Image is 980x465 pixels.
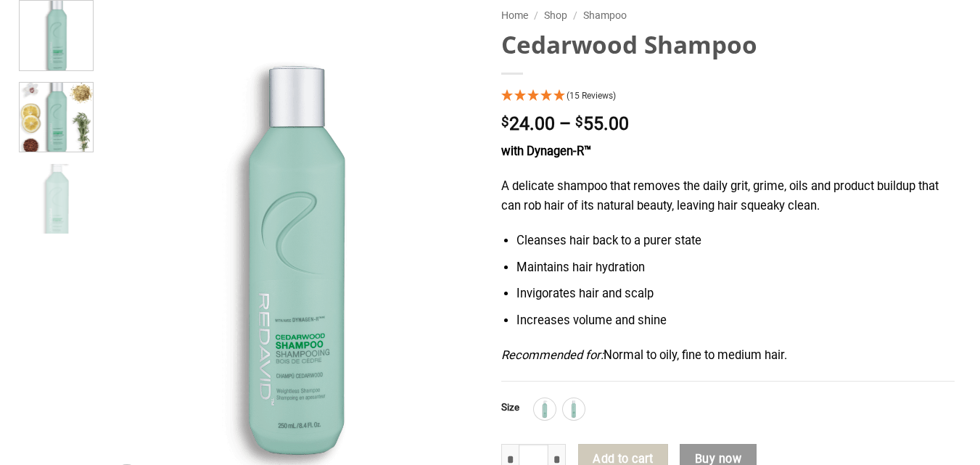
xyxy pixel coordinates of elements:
span: $ [575,115,583,129]
a: Home [501,9,528,21]
span: $ [501,115,509,129]
nav: Breadcrumb [501,7,955,24]
li: Cleanses hair back to a purer state [516,231,954,251]
div: 1L [534,398,556,420]
a: Shampoo [583,9,627,21]
div: 250ml [563,398,585,420]
p: Normal to oily, fine to medium hair. [501,346,955,366]
span: / [573,9,577,21]
span: / [534,9,538,21]
img: 250ml [564,400,583,419]
h1: Cedarwood Shampoo [501,29,955,60]
em: Recommended for: [501,348,604,362]
strong: with Dynagen-R™ [501,144,591,158]
li: Increases volume and shine [516,311,954,331]
img: REDAVID Cedarwood Shampoo [20,79,93,152]
div: 4.93 Stars - 15 Reviews [501,87,955,107]
a: Shop [544,9,567,21]
bdi: 55.00 [575,113,629,134]
img: REDAVID Cedarwood Shampoo - Liter [20,164,93,237]
img: 1L [535,400,554,419]
span: – [559,113,571,134]
bdi: 24.00 [501,113,555,134]
li: Invigorates hair and scalp [516,284,954,304]
li: Maintains hair hydration [516,258,954,278]
label: Size [501,403,519,413]
p: A delicate shampoo that removes the daily grit, grime, oils and product buildup that can rob hair... [501,177,955,215]
span: (15 Reviews) [567,91,616,101]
